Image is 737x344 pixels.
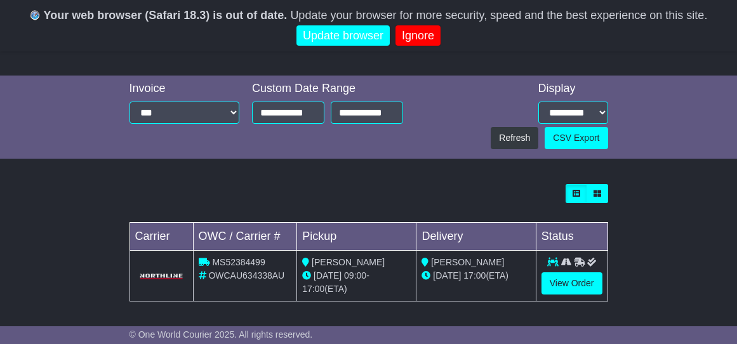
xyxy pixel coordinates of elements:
[431,257,504,267] span: [PERSON_NAME]
[416,223,536,251] td: Delivery
[536,223,608,251] td: Status
[296,25,390,46] a: Update browser
[344,270,366,281] span: 09:00
[422,269,530,282] div: (ETA)
[129,82,240,96] div: Invoice
[463,270,486,281] span: 17:00
[312,257,385,267] span: [PERSON_NAME]
[44,9,288,22] b: Your web browser (Safari 18.3) is out of date.
[538,82,608,96] div: Display
[314,270,342,281] span: [DATE]
[212,257,265,267] span: MS52384499
[541,272,602,294] a: View Order
[290,9,707,22] span: Update your browser for more security, speed and the best experience on this site.
[545,127,608,149] a: CSV Export
[302,269,411,296] div: - (ETA)
[252,82,403,96] div: Custom Date Range
[208,270,284,281] span: OWCAU634338AU
[491,127,538,149] button: Refresh
[129,329,313,340] span: © One World Courier 2025. All rights reserved.
[129,223,193,251] td: Carrier
[193,223,297,251] td: OWC / Carrier #
[138,272,185,280] img: GetCarrierServiceLogo
[395,25,441,46] a: Ignore
[297,223,416,251] td: Pickup
[302,284,324,294] span: 17:00
[433,270,461,281] span: [DATE]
